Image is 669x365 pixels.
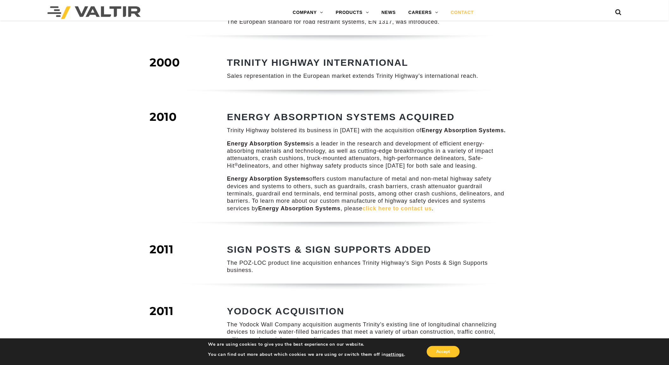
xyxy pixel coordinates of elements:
[386,352,404,357] button: settings
[227,176,309,182] strong: Energy Absorption Systems
[227,140,507,170] p: is a leader in the research and development of efficient energy-absorbing materials and technolog...
[208,342,405,347] p: We are using cookies to give you the best experience on our website.
[227,260,507,275] p: The POZ-LOC product line acquisition enhances Trinity Highway’s Sign Posts & Sign Supports business.
[375,6,402,19] a: NEWS
[150,56,180,70] span: 2000
[227,176,507,213] p: offers custom manufacture of metal and non-metal highway safety devices and systems to others, su...
[427,346,460,357] button: Accept
[422,127,506,134] strong: Energy Absorption Systems.
[227,141,309,147] strong: Energy Absorption Systems
[227,19,507,26] p: The European standard for road restraint systems, EN 1317, was introduced.
[227,244,431,255] strong: SIGN POSTS & SIGN SUPPORTS ADDED
[235,163,238,167] sup: ®
[227,127,507,134] p: Trinity Highway bolstered its business in [DATE] with the acquisition of
[286,6,329,19] a: COMPANY
[227,321,507,343] p: The Yodock Wall Company acquisition augments Trinity’s existing line of longitudinal channelizing...
[227,58,408,68] strong: TRINITY HIGHWAY INTERNATIONAL
[227,112,455,122] strong: ENERGY ABSORPTION SYSTEMS ACQUIRED
[258,206,341,212] strong: Energy Absorption Systems
[227,306,345,317] strong: YODOCK ACQUISITION
[208,352,405,357] p: You can find out more about which cookies we are using or switch them off in .
[445,6,480,19] a: CONTACT
[227,73,507,80] p: Sales representation in the European market extends Trinity Highway’s international reach.
[150,304,174,318] span: 2011
[150,110,177,124] span: 2010
[150,243,174,257] span: 2011
[363,206,432,212] a: click here to contact us
[329,6,375,19] a: PRODUCTS
[402,6,445,19] a: CAREERS
[47,6,141,19] img: Valtir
